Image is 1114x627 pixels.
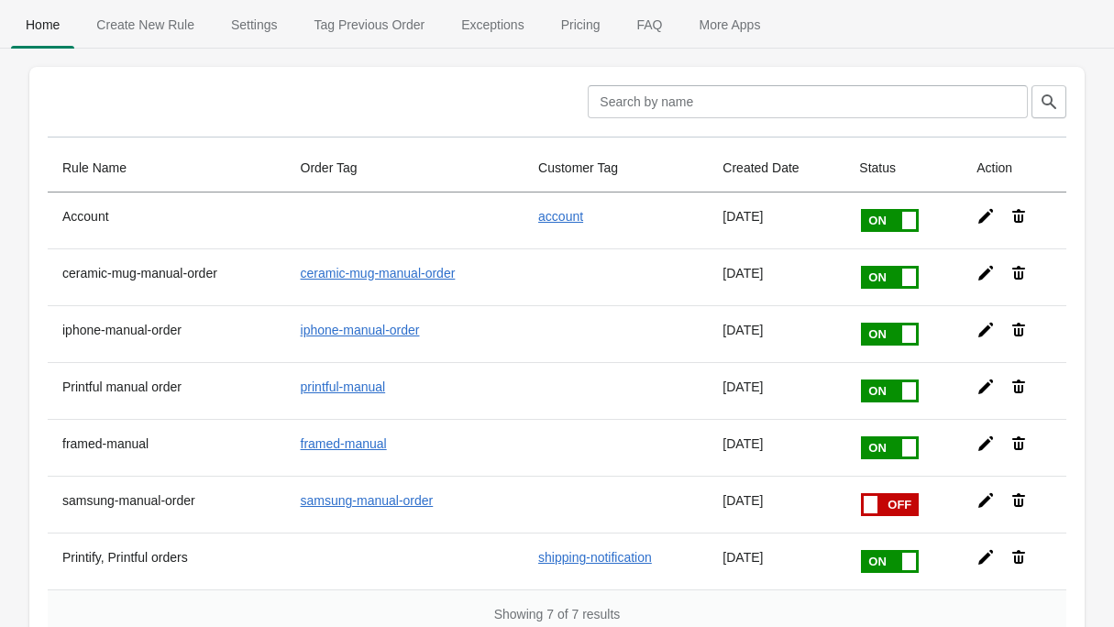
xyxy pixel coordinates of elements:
span: Exceptions [447,8,538,41]
td: [DATE] [708,533,844,589]
a: samsung-manual-order [301,493,434,508]
th: Account [48,192,286,248]
td: [DATE] [708,248,844,305]
th: Customer Tag [524,144,708,192]
td: [DATE] [708,362,844,419]
th: Created Date [708,144,844,192]
td: [DATE] [708,305,844,362]
a: ceramic-mug-manual-order [301,266,456,280]
button: Create_New_Rule [78,1,213,49]
span: Tag Previous Order [300,8,440,41]
th: ceramic-mug-manual-order [48,248,286,305]
span: More Apps [684,8,775,41]
button: Home [7,1,78,49]
a: shipping-notification [538,550,652,565]
th: Order Tag [286,144,524,192]
span: Home [11,8,74,41]
button: Settings [213,1,296,49]
th: Printful manual order [48,362,286,419]
span: Pricing [546,8,615,41]
a: iphone-manual-order [301,323,420,337]
th: Status [844,144,962,192]
th: Rule Name [48,144,286,192]
span: FAQ [622,8,677,41]
input: Search by name [588,85,1028,118]
span: Create New Rule [82,8,209,41]
a: printful-manual [301,379,386,394]
span: Settings [216,8,292,41]
a: framed-manual [301,436,387,451]
a: account [538,209,583,224]
th: framed-manual [48,419,286,476]
td: [DATE] [708,476,844,533]
th: samsung-manual-order [48,476,286,533]
th: Action [962,144,1066,192]
td: [DATE] [708,419,844,476]
th: Printify, Printful orders [48,533,286,589]
th: iphone-manual-order [48,305,286,362]
td: [DATE] [708,192,844,248]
